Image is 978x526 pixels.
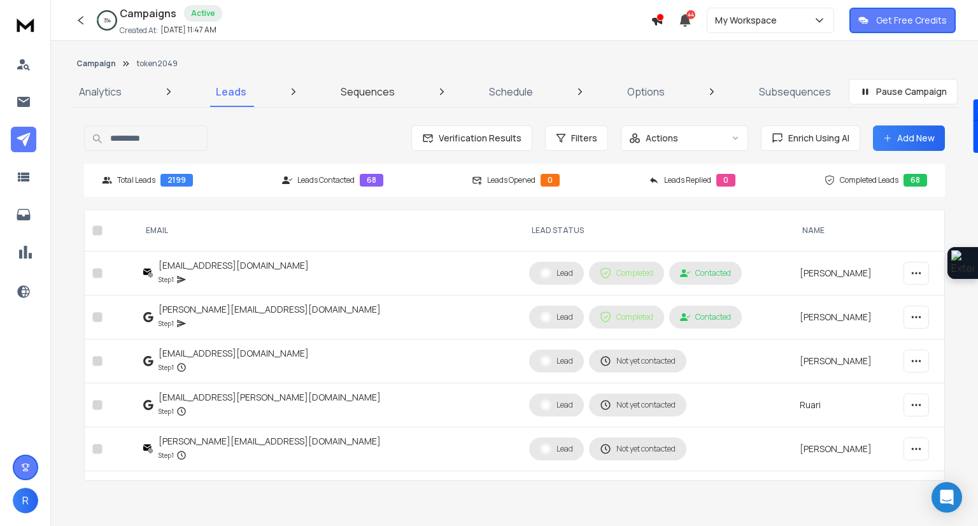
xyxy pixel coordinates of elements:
[159,273,174,286] p: Step 1
[680,268,731,278] div: Contacted
[715,14,782,27] p: My Workspace
[136,59,178,69] p: token2049
[840,175,898,185] p: Completed Leads
[159,435,381,448] div: [PERSON_NAME][EMAIL_ADDRESS][DOMAIN_NAME]
[600,355,676,367] div: Not yet contacted
[79,84,122,99] p: Analytics
[792,252,896,295] td: [PERSON_NAME]
[13,488,38,513] button: R
[159,449,174,462] p: Step 1
[487,175,535,185] p: Leads Opened
[849,79,958,104] button: Pause Campaign
[184,5,222,22] div: Active
[540,267,573,279] div: Lead
[849,8,956,33] button: Get Free Credits
[761,125,860,151] button: Enrich Using AI
[792,295,896,339] td: [PERSON_NAME]
[600,443,676,455] div: Not yet contacted
[646,132,678,145] p: Actions
[932,482,962,513] div: Open Intercom Messenger
[481,76,541,107] a: Schedule
[120,25,158,36] p: Created At:
[680,312,731,322] div: Contacted
[120,6,176,21] h1: Campaigns
[600,399,676,411] div: Not yet contacted
[620,76,672,107] a: Options
[71,76,129,107] a: Analytics
[160,174,193,187] div: 2199
[159,259,309,272] div: [EMAIL_ADDRESS][DOMAIN_NAME]
[540,311,573,323] div: Lead
[76,59,116,69] button: Campaign
[951,250,974,276] img: Extension Icon
[600,311,653,323] div: Completed
[159,317,174,330] p: Step 1
[208,76,254,107] a: Leads
[159,303,381,316] div: [PERSON_NAME][EMAIL_ADDRESS][DOMAIN_NAME]
[716,174,735,187] div: 0
[297,175,355,185] p: Leads Contacted
[159,479,309,492] div: [EMAIL_ADDRESS][DOMAIN_NAME]
[540,399,573,411] div: Lead
[751,76,839,107] a: Subsequences
[341,84,395,99] p: Sequences
[876,14,947,27] p: Get Free Credits
[792,339,896,383] td: [PERSON_NAME]
[160,25,216,35] p: [DATE] 11:47 AM
[540,443,573,455] div: Lead
[411,125,532,151] button: Verification Results
[521,210,792,252] th: LEAD STATUS
[904,174,927,187] div: 68
[600,267,653,279] div: Completed
[104,17,111,24] p: 3 %
[686,10,695,19] span: 44
[664,175,711,185] p: Leads Replied
[159,391,381,404] div: [EMAIL_ADDRESS][PERSON_NAME][DOMAIN_NAME]
[159,347,309,360] div: [EMAIL_ADDRESS][DOMAIN_NAME]
[541,174,560,187] div: 0
[545,125,608,151] button: Filters
[792,427,896,471] td: [PERSON_NAME]
[159,361,174,374] p: Step 1
[360,174,383,187] div: 68
[489,84,533,99] p: Schedule
[434,132,521,145] span: Verification Results
[13,13,38,36] img: logo
[159,405,174,418] p: Step 1
[792,383,896,427] td: Ruari
[571,132,597,145] span: Filters
[540,355,573,367] div: Lead
[873,125,945,151] button: Add New
[117,175,155,185] p: Total Leads
[792,471,896,515] td: Asaf
[783,132,849,145] span: Enrich Using AI
[792,210,896,252] th: NAME
[759,84,831,99] p: Subsequences
[333,76,402,107] a: Sequences
[216,84,246,99] p: Leads
[627,84,665,99] p: Options
[136,210,521,252] th: EMAIL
